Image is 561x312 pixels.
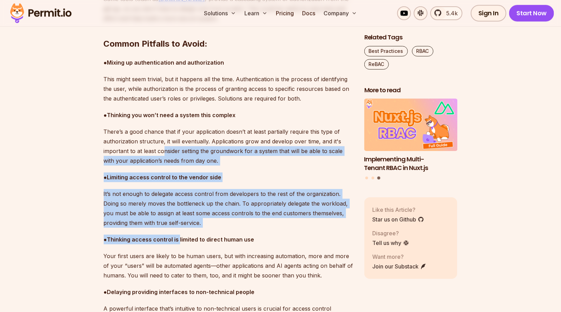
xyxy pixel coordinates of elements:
p: Like this Article? [373,206,424,214]
button: Go to slide 1 [365,177,368,180]
a: Tell us why [373,239,409,247]
div: Posts [364,99,458,181]
strong: Thinking you won’t need a system this complex [107,112,235,119]
p: ● [104,172,353,182]
p: This might seem trivial, but it happens all the time. Authentication is the process of identifyin... [104,74,353,103]
p: ● [104,287,353,297]
button: Go to slide 3 [377,177,381,180]
a: 5.4k [430,6,462,20]
a: Sign In [471,5,506,21]
h2: Related Tags [364,33,458,42]
a: Start Now [509,5,554,21]
button: Solutions [201,6,239,20]
p: There’s a good chance that if your application doesn’t at least partially require this type of au... [104,127,353,166]
a: Pricing [273,6,297,20]
a: Docs [299,6,318,20]
a: Implementing Multi-Tenant RBAC in Nuxt.jsImplementing Multi-Tenant RBAC in Nuxt.js [364,99,458,172]
p: ● [104,110,353,120]
a: Star us on Github [373,215,424,224]
button: Go to slide 2 [372,177,374,180]
p: Disagree? [373,229,409,237]
h3: Implementing Multi-Tenant RBAC in Nuxt.js [364,155,458,172]
p: Want more? [373,253,427,261]
strong: Limiting access control to the vendor side [107,174,221,181]
img: Permit logo [7,1,75,25]
p: It’s not enough to delegate access control from developers to the rest of the organization. Doing... [104,189,353,228]
button: Learn [242,6,270,20]
span: 5.4k [442,9,458,17]
a: RBAC [412,46,433,56]
h2: More to read [364,86,458,95]
h2: Common Pitfalls to Avoid: [104,11,353,49]
strong: Mixing up authentication and authorization [107,59,224,66]
p: ● [104,58,353,67]
button: Company [321,6,360,20]
img: Implementing Multi-Tenant RBAC in Nuxt.js [364,99,458,151]
li: 3 of 3 [364,99,458,172]
p: Your first users are likely to be human users, but with increasing automation, more and more of y... [104,251,353,280]
a: ReBAC [364,59,389,69]
p: ● [104,235,353,244]
a: Join our Substack [373,262,427,271]
a: Best Practices [364,46,408,56]
strong: Thinking access control is limited to direct human use [107,236,254,243]
strong: Delaying providing interfaces to non-technical people [107,289,254,295]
